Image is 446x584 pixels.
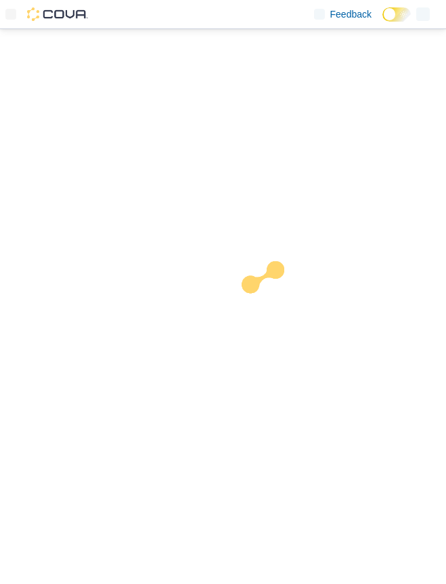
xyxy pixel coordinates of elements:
a: Feedback [309,1,377,28]
input: Dark Mode [382,7,411,22]
img: Cova [27,7,88,21]
img: cova-loader [223,251,325,353]
span: Feedback [330,7,372,21]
